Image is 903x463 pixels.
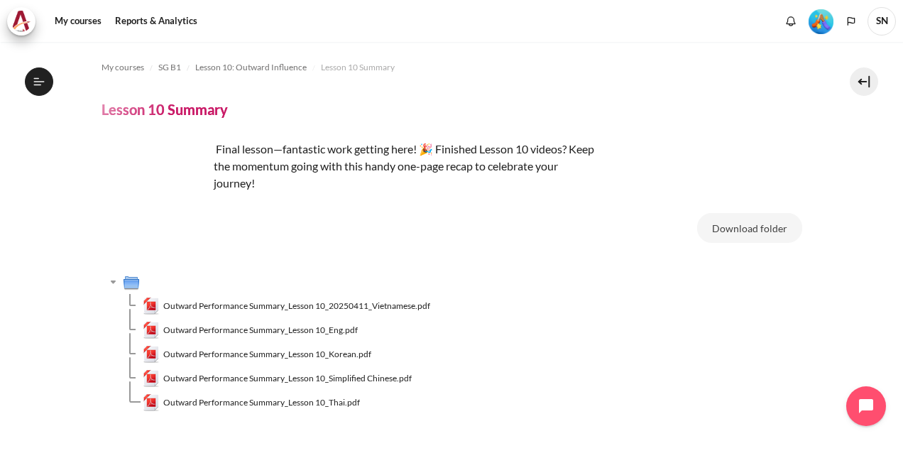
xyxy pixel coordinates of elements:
div: Level #5 [809,8,833,34]
span: Lesson 10 Summary [321,61,395,74]
span: My courses [102,61,144,74]
nav: Navigation bar [102,56,802,79]
a: Lesson 10 Summary [321,59,395,76]
span: Outward Performance Summary_Lesson 10_Thai.pdf [163,396,360,409]
img: Outward Performance Summary_Lesson 10_Simplified Chinese.pdf [143,370,160,387]
img: Outward Performance Summary_Lesson 10_20250411_Vietnamese.pdf [143,298,160,315]
a: Reports & Analytics [110,7,202,36]
img: Level #5 [809,9,833,34]
span: SN [868,7,896,36]
h4: Lesson 10 Summary [102,100,228,119]
a: Outward Performance Summary_Lesson 10_Eng.pdfOutward Performance Summary_Lesson 10_Eng.pdf [143,322,359,339]
img: Outward Performance Summary_Lesson 10_Thai.pdf [143,394,160,411]
a: Outward Performance Summary_Lesson 10_Simplified Chinese.pdfOutward Performance Summary_Lesson 10... [143,370,412,387]
span: Final lesson—fantastic work getting here! 🎉 Finished Lesson 10 videos? Keep the momentum going wi... [214,142,594,190]
span: SG B1 [158,61,181,74]
img: dsd [102,141,208,247]
img: Outward Performance Summary_Lesson 10_Eng.pdf [143,322,160,339]
a: Outward Performance Summary_Lesson 10_Korean.pdfOutward Performance Summary_Lesson 10_Korean.pdf [143,346,372,363]
a: My courses [102,59,144,76]
span: Outward Performance Summary_Lesson 10_Korean.pdf [163,348,371,361]
a: Lesson 10: Outward Influence [195,59,307,76]
img: Architeck [11,11,31,32]
a: User menu [868,7,896,36]
span: Outward Performance Summary_Lesson 10_Simplified Chinese.pdf [163,372,412,385]
span: Outward Performance Summary_Lesson 10_Eng.pdf [163,324,358,337]
a: SG B1 [158,59,181,76]
img: Outward Performance Summary_Lesson 10_Korean.pdf [143,346,160,363]
a: Architeck Architeck [7,7,43,36]
a: Level #5 [803,8,839,34]
a: My courses [50,7,106,36]
button: Languages [841,11,862,32]
span: Outward Performance Summary_Lesson 10_20250411_Vietnamese.pdf [163,300,430,312]
button: Download folder [697,213,802,243]
a: Outward Performance Summary_Lesson 10_Thai.pdfOutward Performance Summary_Lesson 10_Thai.pdf [143,394,361,411]
div: Show notification window with no new notifications [780,11,801,32]
a: Outward Performance Summary_Lesson 10_20250411_Vietnamese.pdfOutward Performance Summary_Lesson 1... [143,298,431,315]
span: Lesson 10: Outward Influence [195,61,307,74]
